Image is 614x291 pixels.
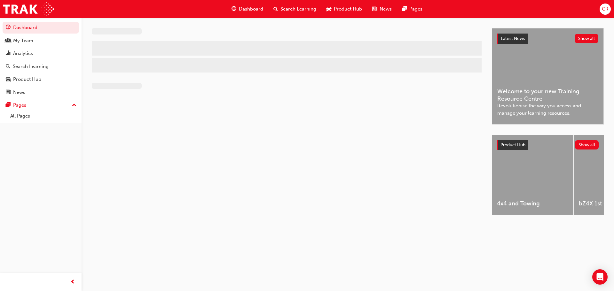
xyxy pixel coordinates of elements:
a: guage-iconDashboard [226,3,268,16]
a: pages-iconPages [397,3,428,16]
button: CR [600,4,611,15]
span: 4x4 and Towing [497,200,568,207]
span: Dashboard [239,5,263,13]
img: Trak [3,2,54,16]
span: Pages [409,5,422,13]
div: Analytics [13,50,33,57]
a: Product Hub [3,73,79,85]
a: 4x4 and Towing [492,135,573,215]
span: CR [602,5,609,13]
a: My Team [3,35,79,47]
span: Latest News [501,36,525,41]
span: guage-icon [232,5,236,13]
div: Pages [13,102,26,109]
span: search-icon [6,64,10,70]
span: people-icon [6,38,11,44]
div: My Team [13,37,33,44]
a: Product HubShow all [497,140,599,150]
a: Latest NewsShow all [497,34,598,44]
div: Open Intercom Messenger [592,269,608,285]
button: Show all [575,140,599,149]
a: All Pages [8,111,79,121]
button: Show all [575,34,599,43]
a: search-iconSearch Learning [268,3,321,16]
a: Dashboard [3,22,79,34]
div: News [13,89,25,96]
button: Pages [3,99,79,111]
a: Analytics [3,48,79,59]
a: car-iconProduct Hub [321,3,367,16]
button: DashboardMy TeamAnalyticsSearch LearningProduct HubNews [3,20,79,99]
span: chart-icon [6,51,11,57]
div: Search Learning [13,63,49,70]
a: News [3,87,79,98]
span: Product Hub [500,142,525,148]
span: Product Hub [334,5,362,13]
span: pages-icon [6,103,11,108]
span: news-icon [6,90,11,96]
span: search-icon [273,5,278,13]
span: prev-icon [70,278,75,286]
span: pages-icon [402,5,407,13]
span: car-icon [327,5,331,13]
span: Revolutionise the way you access and manage your learning resources. [497,102,598,117]
div: Product Hub [13,76,41,83]
a: Search Learning [3,61,79,73]
span: guage-icon [6,25,11,31]
span: Search Learning [280,5,316,13]
span: news-icon [372,5,377,13]
a: news-iconNews [367,3,397,16]
span: Welcome to your new Training Resource Centre [497,88,598,102]
span: car-icon [6,77,11,82]
a: Latest NewsShow allWelcome to your new Training Resource CentreRevolutionise the way you access a... [492,28,604,125]
span: up-icon [72,101,76,110]
span: News [380,5,392,13]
